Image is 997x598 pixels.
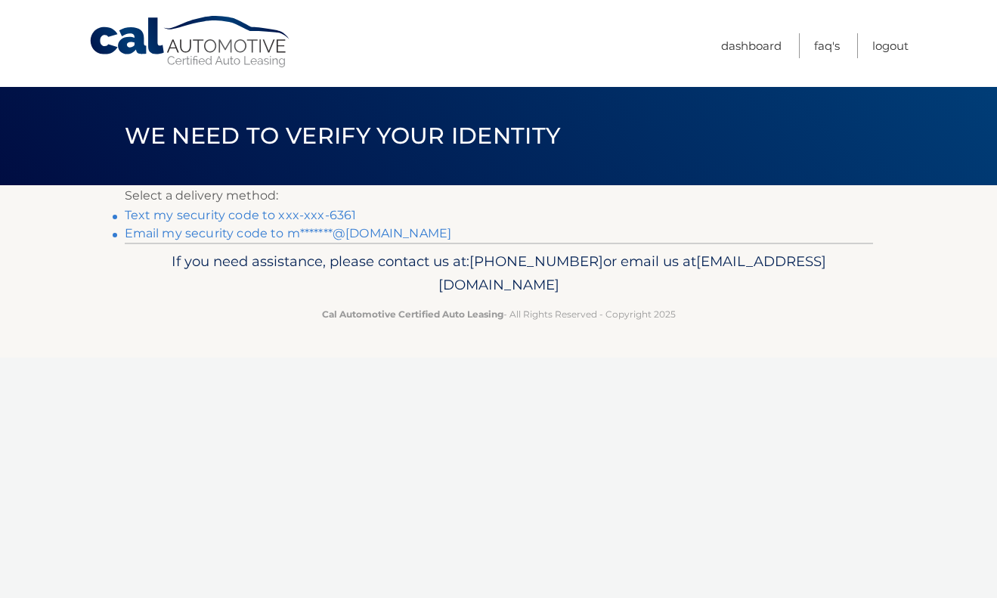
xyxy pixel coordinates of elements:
a: Email my security code to m*******@[DOMAIN_NAME] [125,226,452,240]
strong: Cal Automotive Certified Auto Leasing [322,308,503,320]
a: Dashboard [721,33,782,58]
a: FAQ's [814,33,840,58]
a: Text my security code to xxx-xxx-6361 [125,208,357,222]
span: [PHONE_NUMBER] [469,253,603,270]
p: If you need assistance, please contact us at: or email us at [135,249,863,298]
p: - All Rights Reserved - Copyright 2025 [135,306,863,322]
a: Logout [872,33,909,58]
span: We need to verify your identity [125,122,561,150]
a: Cal Automotive [88,15,293,69]
p: Select a delivery method: [125,185,873,206]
